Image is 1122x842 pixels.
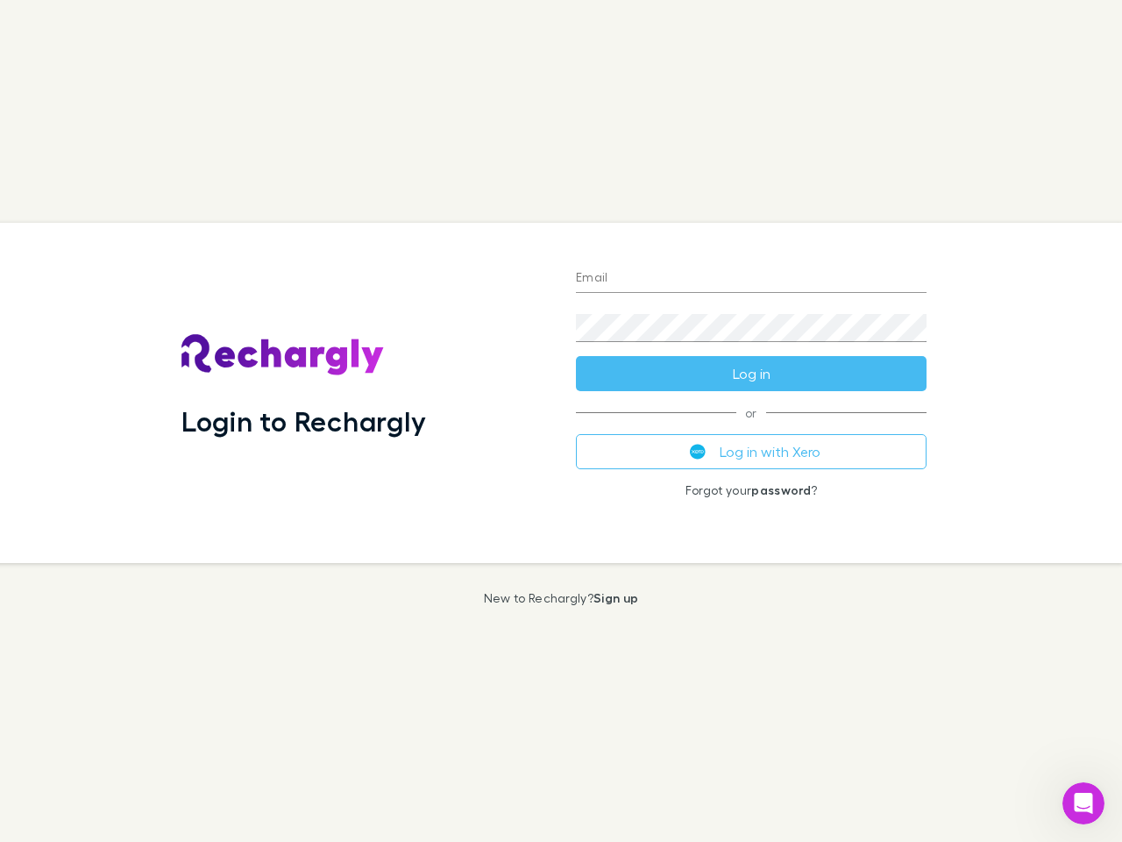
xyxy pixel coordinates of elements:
h1: Login to Rechargly [181,404,426,438]
img: Rechargly's Logo [181,334,385,376]
a: Sign up [593,590,638,605]
button: Log in [576,356,927,391]
p: Forgot your ? [576,483,927,497]
button: Log in with Xero [576,434,927,469]
a: password [751,482,811,497]
iframe: Intercom live chat [1062,782,1104,824]
img: Xero's logo [690,444,706,460]
p: New to Rechargly? [484,591,639,605]
span: or [576,412,927,413]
